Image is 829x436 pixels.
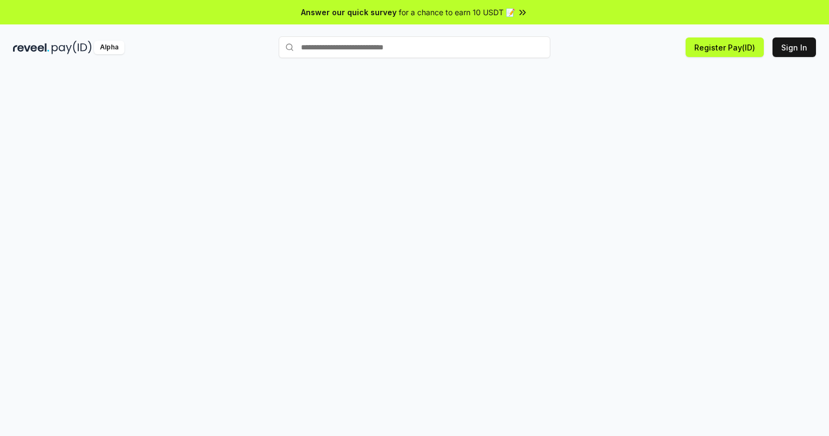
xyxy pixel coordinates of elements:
[301,7,397,18] span: Answer our quick survey
[52,41,92,54] img: pay_id
[94,41,124,54] div: Alpha
[13,41,49,54] img: reveel_dark
[773,37,816,57] button: Sign In
[399,7,515,18] span: for a chance to earn 10 USDT 📝
[686,37,764,57] button: Register Pay(ID)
